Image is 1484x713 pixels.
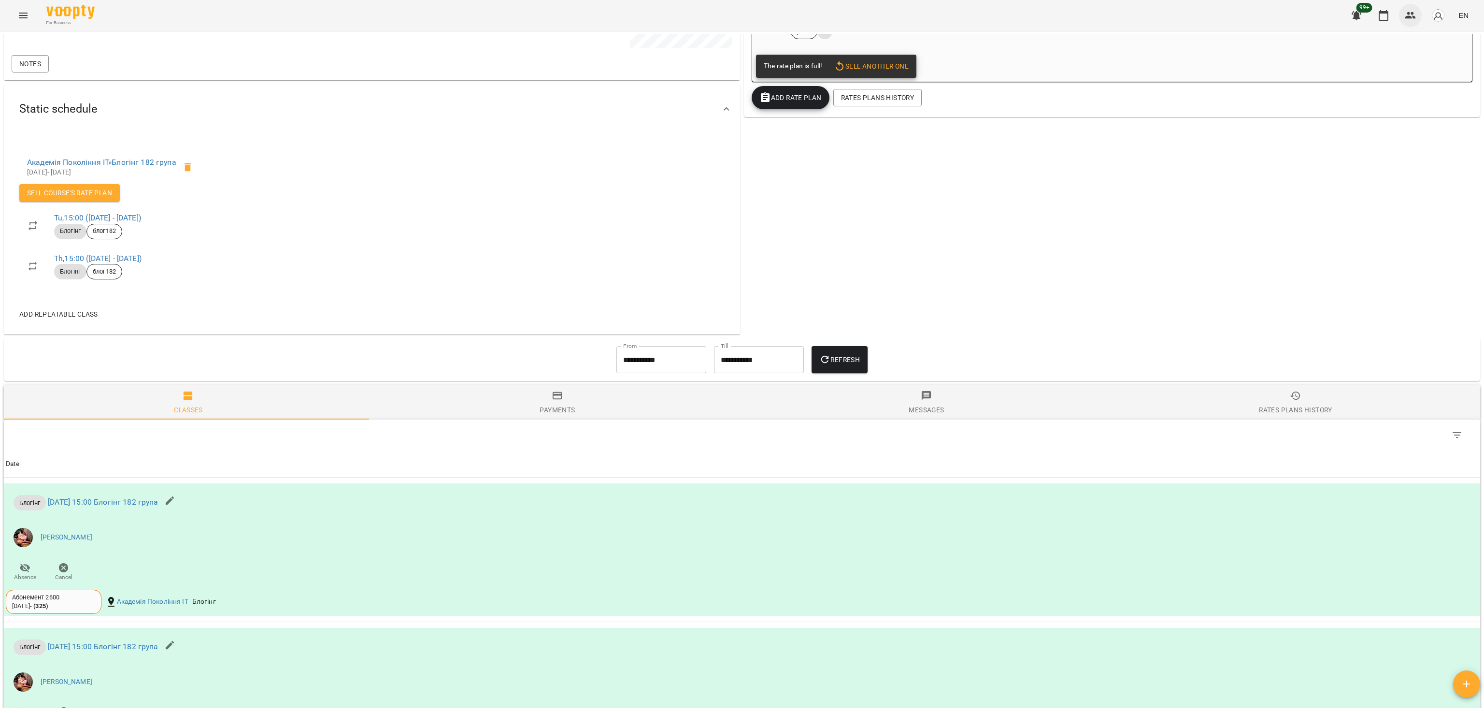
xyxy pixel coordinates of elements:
b: ( 325 ) [33,602,48,610]
a: [DATE] 15:00 Блогінг 182 група [48,642,158,651]
button: Filter [1445,423,1469,447]
button: Sell another one [830,58,913,75]
div: Messages [909,404,944,416]
p: [DATE] - [DATE] [27,168,176,177]
span: Блогінг [54,227,86,235]
img: 2a048b25d2e557de8b1a299ceab23d88.jpg [14,672,33,692]
span: Refresh [819,354,860,365]
span: Sell another one [834,60,909,72]
button: Refresh [812,346,868,373]
span: Date [6,458,1478,470]
span: Блогінг [14,642,46,652]
span: Sell Course's Rate plan [27,187,112,199]
a: Th,15:00 ([DATE] - [DATE]) [54,254,142,263]
span: For Business [46,20,95,26]
button: Rates Plans History [833,89,922,106]
span: Rates Plans History [841,92,914,103]
div: The rate plan is full! [764,58,822,75]
div: Payments [540,404,575,416]
div: Sort [6,458,20,470]
button: Cancel [44,559,83,586]
a: Академія Покоління ІТ [117,597,188,607]
a: [PERSON_NAME] [41,533,92,542]
img: avatar_s.png [1431,9,1445,22]
span: Add repeatable class [19,308,98,320]
span: Блогінг [54,267,86,276]
div: Блогінг [190,595,218,609]
button: Absence [6,559,44,586]
span: Absence [14,573,36,582]
span: Delete the client from the group блог182 of the course Блогінг 182 група? [176,156,200,179]
button: EN [1455,6,1472,24]
div: [DATE] - [12,602,48,611]
a: [PERSON_NAME] [41,677,92,687]
span: блог182 [87,227,122,235]
div: Static schedule [4,84,740,134]
span: Cancel [55,573,72,582]
div: Абонемент 2600[DATE]- (325) [6,590,101,614]
div: Table Toolbar [4,420,1480,451]
a: [DATE] 15:00 Блогінг 182 група [48,497,158,507]
button: Add repeatable class [15,306,102,323]
span: Add Rate plan [759,92,822,103]
div: блог182 [86,224,122,239]
div: Rates Plans History [1259,404,1332,416]
span: Static schedule [19,102,98,116]
div: Classes [174,404,203,416]
div: блог182 [86,264,122,279]
span: блог182 [87,267,122,276]
button: Sell Course's Rate plan [19,184,120,202]
button: Notes [12,55,49,73]
button: Menu [12,4,35,27]
a: Tu,15:00 ([DATE] - [DATE]) [54,213,141,222]
div: Абонемент 2600 [12,593,95,602]
img: Voopty Logo [46,5,95,19]
span: 99+ [1356,3,1372,13]
span: Notes [19,58,41,70]
img: 2a048b25d2e557de8b1a299ceab23d88.jpg [14,528,33,547]
span: Блогінг [14,498,46,508]
button: Add Rate plan [752,86,829,109]
a: Академія Покоління ІТ»Блогінг 182 група [27,158,176,167]
div: Date [6,458,20,470]
span: EN [1458,10,1469,20]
